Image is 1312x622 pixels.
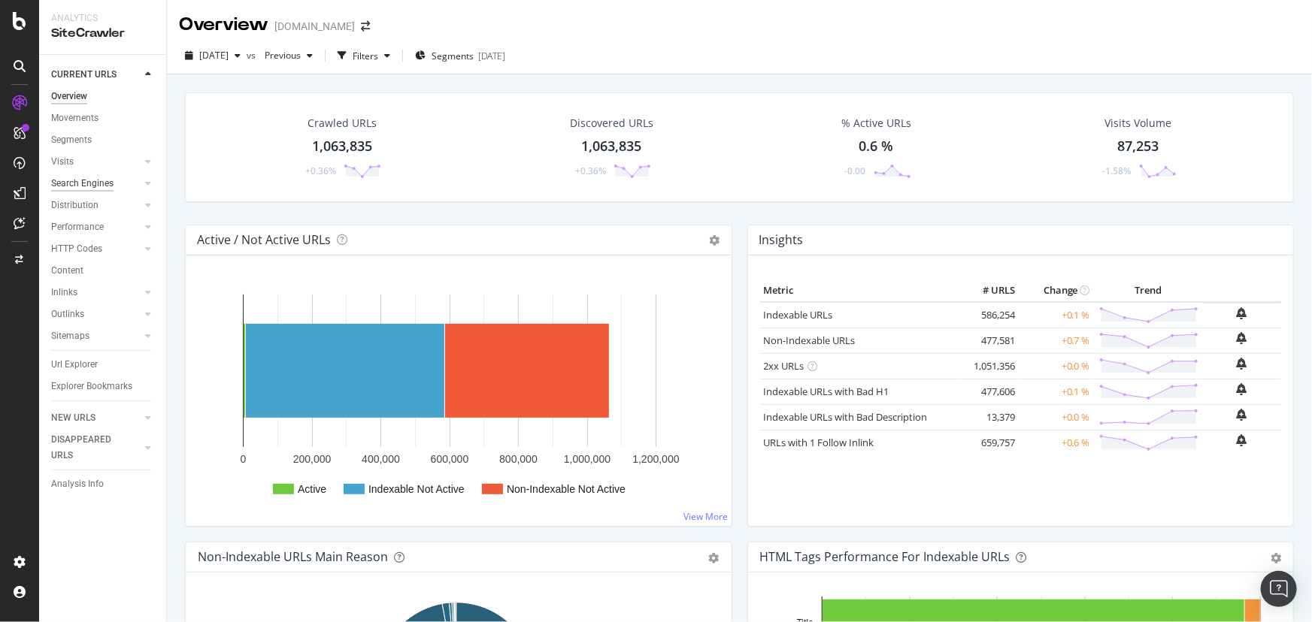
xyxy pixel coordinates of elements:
h4: Insights [759,230,804,250]
th: Change [1019,279,1094,302]
div: Analysis Info [51,476,104,492]
a: HTTP Codes [51,241,141,257]
td: 586,254 [959,302,1019,328]
a: Distribution [51,198,141,213]
text: Indexable Not Active [368,483,465,495]
a: Sitemaps [51,328,141,344]
div: CURRENT URLS [51,67,117,83]
div: Content [51,263,83,279]
div: bell-plus [1237,307,1247,319]
div: Explorer Bookmarks [51,379,132,394]
div: DISAPPEARED URLS [51,432,127,463]
div: Search Engines [51,176,114,192]
div: bell-plus [1237,409,1247,421]
div: Inlinks [51,285,77,300]
div: bell-plus [1237,358,1247,370]
div: Crawled URLs [308,116,377,131]
a: Indexable URLs with Bad H1 [764,385,889,398]
div: gear [709,553,720,563]
div: SiteCrawler [51,25,154,42]
td: 1,051,356 [959,353,1019,379]
a: Analysis Info [51,476,156,492]
div: gear [1271,553,1281,563]
td: 477,581 [959,328,1019,353]
text: 200,000 [293,453,332,465]
text: Active [298,483,326,495]
td: 13,379 [959,404,1019,430]
div: Visits Volume [1104,116,1171,131]
a: 2xx URLs [764,359,804,373]
div: Overview [51,89,87,104]
a: Inlinks [51,285,141,300]
text: 400,000 [362,453,400,465]
div: +0.36% [575,165,606,177]
div: Overview [179,12,268,38]
div: Performance [51,219,104,235]
div: bell-plus [1237,332,1247,344]
div: Url Explorer [51,357,98,373]
span: vs [247,49,259,62]
div: Open Intercom Messenger [1261,571,1297,607]
span: Segments [432,50,474,62]
text: Non-Indexable Not Active [507,483,626,495]
td: +0.0 % [1019,404,1094,430]
a: Indexable URLs [764,308,833,322]
div: Distribution [51,198,98,213]
a: Non-Indexable URLs [764,334,856,347]
a: NEW URLS [51,410,141,426]
div: Movements [51,110,98,126]
div: Discovered URLs [570,116,653,131]
div: Visits [51,154,74,170]
div: Segments [51,132,92,148]
svg: A chart. [198,279,714,514]
a: Outlinks [51,306,141,322]
div: 87,253 [1117,137,1159,156]
div: bell-plus [1237,383,1247,395]
a: Performance [51,219,141,235]
a: Content [51,263,156,279]
td: +0.7 % [1019,328,1094,353]
td: +0.1 % [1019,379,1094,404]
a: Explorer Bookmarks [51,379,156,394]
div: Non-Indexable URLs Main Reason [198,549,388,564]
div: arrow-right-arrow-left [361,21,370,32]
a: Movements [51,110,156,126]
button: Previous [259,44,319,68]
td: +0.6 % [1019,430,1094,455]
a: Url Explorer [51,357,156,373]
i: Options [710,235,720,246]
a: CURRENT URLS [51,67,141,83]
div: -1.58% [1103,165,1132,177]
h4: Active / Not Active URLs [197,230,331,250]
div: Analytics [51,12,154,25]
div: HTML Tags Performance for Indexable URLs [760,549,1011,564]
text: 0 [241,453,247,465]
text: 1,200,000 [632,453,679,465]
a: URLs with 1 Follow Inlink [764,436,874,449]
text: 800,000 [499,453,538,465]
a: View More [684,510,729,523]
th: Metric [760,279,959,302]
th: Trend [1094,279,1202,302]
a: Indexable URLs with Bad Description [764,410,928,424]
div: HTTP Codes [51,241,102,257]
div: bell-plus [1237,434,1247,446]
a: Search Engines [51,176,141,192]
div: 1,063,835 [581,137,641,156]
text: 600,000 [431,453,469,465]
td: +0.1 % [1019,302,1094,328]
th: # URLS [959,279,1019,302]
div: Outlinks [51,306,84,322]
div: [DATE] [478,50,505,62]
span: 2025 Sep. 8th [199,49,229,62]
div: Sitemaps [51,328,89,344]
button: Filters [332,44,396,68]
button: [DATE] [179,44,247,68]
div: +0.36% [305,165,336,177]
div: 0.6 % [859,137,894,156]
div: % Active URLs [841,116,911,131]
div: NEW URLS [51,410,95,426]
div: 1,063,835 [312,137,372,156]
span: Previous [259,49,301,62]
